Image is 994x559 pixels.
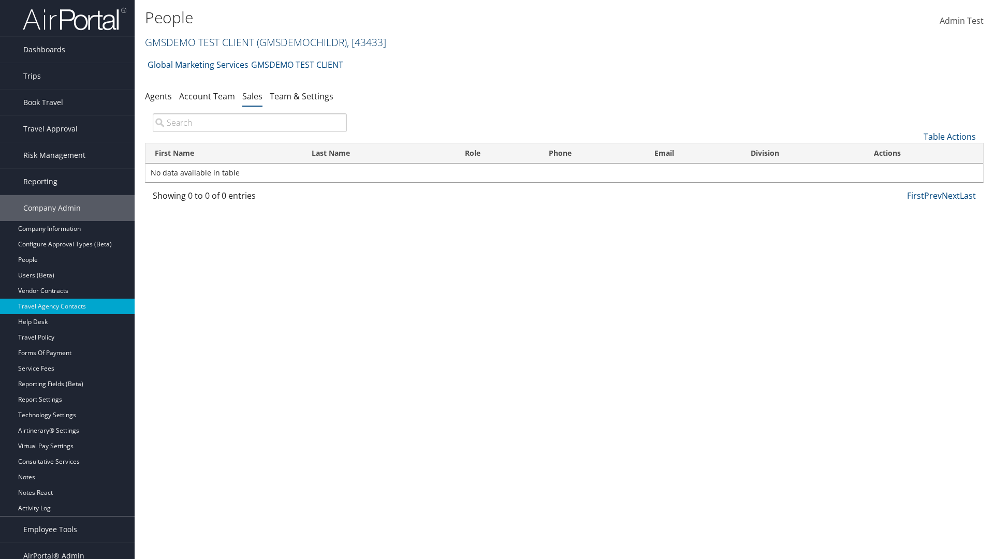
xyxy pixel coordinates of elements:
[251,54,343,75] a: GMSDEMO TEST CLIENT
[907,190,924,201] a: First
[23,37,65,63] span: Dashboards
[23,90,63,115] span: Book Travel
[23,195,81,221] span: Company Admin
[145,143,302,164] th: First Name: activate to sort column ascending
[145,7,704,28] h1: People
[302,143,456,164] th: Last Name: activate to sort column ascending
[347,35,386,49] span: , [ 43433 ]
[145,35,386,49] a: GMSDEMO TEST CLIENT
[23,7,126,31] img: airportal-logo.png
[23,142,85,168] span: Risk Management
[23,116,78,142] span: Travel Approval
[960,190,976,201] a: Last
[940,5,984,37] a: Admin Test
[942,190,960,201] a: Next
[23,517,77,542] span: Employee Tools
[153,189,347,207] div: Showing 0 to 0 of 0 entries
[153,113,347,132] input: Search
[257,35,347,49] span: ( GMSDEMOCHILDR )
[456,143,539,164] th: Role: activate to sort column ascending
[924,190,942,201] a: Prev
[539,143,645,164] th: Phone
[23,169,57,195] span: Reporting
[924,131,976,142] a: Table Actions
[145,91,172,102] a: Agents
[145,164,983,182] td: No data available in table
[270,91,333,102] a: Team & Settings
[865,143,983,164] th: Actions
[179,91,235,102] a: Account Team
[741,143,865,164] th: Division: activate to sort column ascending
[940,15,984,26] span: Admin Test
[148,54,248,75] a: Global Marketing Services
[242,91,262,102] a: Sales
[645,143,741,164] th: Email: activate to sort column ascending
[23,63,41,89] span: Trips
